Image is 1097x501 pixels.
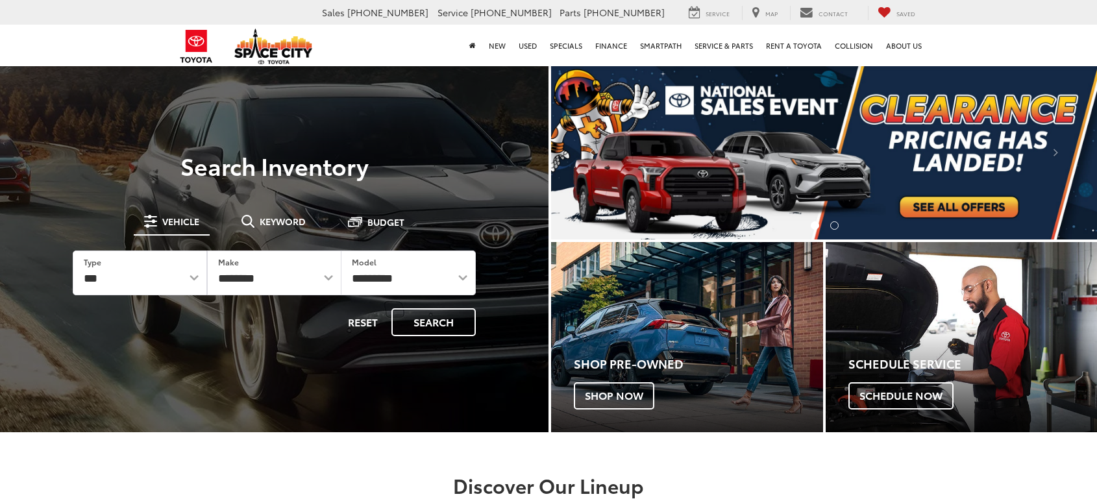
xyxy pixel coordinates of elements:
span: Saved [896,9,915,18]
label: Model [352,256,376,267]
span: Vehicle [162,217,199,226]
h4: Shop Pre-Owned [574,358,823,371]
span: Shop Now [574,382,654,409]
a: Used [512,25,543,66]
span: Schedule Now [848,382,954,409]
h3: Search Inventory [55,153,494,178]
span: Keyword [260,217,306,226]
h2: Discover Our Lineup [91,474,1006,496]
li: Go to slide number 1. [811,221,819,230]
a: SmartPath [634,25,688,66]
span: [PHONE_NUMBER] [471,6,552,19]
a: Rent a Toyota [759,25,828,66]
button: Search [391,308,476,336]
div: carousel slide number 1 of 2 [551,65,1097,239]
img: Toyota [172,25,221,67]
button: Click to view next picture. [1015,91,1097,214]
a: Collision [828,25,880,66]
span: Service [438,6,468,19]
span: [PHONE_NUMBER] [347,6,428,19]
span: Contact [819,9,848,18]
img: Clearance Pricing Has Landed [551,65,1097,239]
a: Map [742,6,787,20]
a: My Saved Vehicles [868,6,925,20]
img: Space City Toyota [234,29,312,64]
span: Budget [367,217,404,226]
div: Toyota [551,242,823,432]
a: Home [463,25,482,66]
button: Click to view previous picture. [551,91,633,214]
a: Service [679,6,739,20]
button: Reset [337,308,389,336]
a: New [482,25,512,66]
a: About Us [880,25,928,66]
label: Type [84,256,101,267]
span: Service [706,9,730,18]
label: Make [218,256,239,267]
span: Map [765,9,778,18]
a: Shop Pre-Owned Shop Now [551,242,823,432]
span: Parts [560,6,581,19]
a: Contact [790,6,857,20]
span: [PHONE_NUMBER] [584,6,665,19]
section: Carousel section with vehicle pictures - may contain disclaimers. [551,65,1097,239]
a: Service & Parts [688,25,759,66]
a: Finance [589,25,634,66]
a: Specials [543,25,589,66]
li: Go to slide number 2. [830,221,839,230]
span: Sales [322,6,345,19]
